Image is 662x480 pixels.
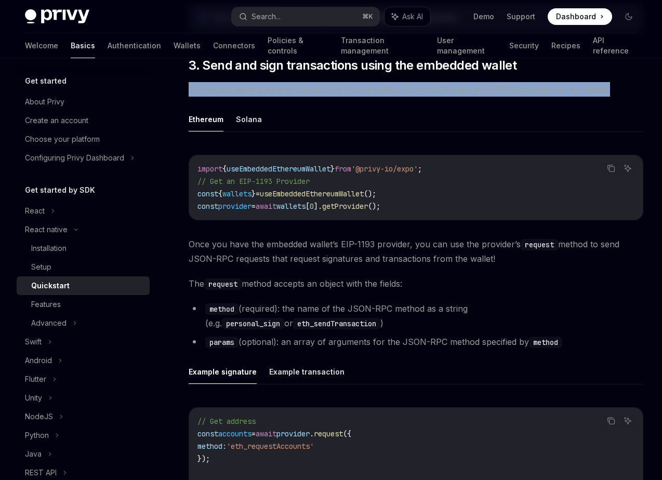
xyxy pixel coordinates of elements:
span: provider [218,202,251,211]
span: useEmbeddedEthereumWallet [227,164,330,174]
button: Example signature [189,359,257,384]
span: // Get address [197,417,256,426]
span: wallets [276,202,306,211]
span: await [256,429,276,438]
span: accounts [218,429,251,438]
div: React native [25,223,68,236]
a: User management [437,33,497,58]
div: Choose your platform [25,133,100,145]
span: { [222,164,227,174]
span: await [256,202,276,211]
a: Transaction management [341,33,425,58]
h5: Get started [25,75,67,87]
a: Security [509,33,539,58]
button: Copy the contents from the code block [604,414,618,428]
span: provider [276,429,310,438]
span: } [330,164,335,174]
code: request [521,239,558,250]
div: REST API [25,466,57,479]
div: Flutter [25,373,46,385]
a: Recipes [551,33,580,58]
button: Search...⌘K [232,7,379,26]
div: Python [25,429,49,442]
code: personal_sign [222,318,284,329]
span: { [218,189,222,198]
a: Basics [71,33,95,58]
span: ({ [343,429,351,438]
button: Toggle dark mode [620,8,637,25]
code: method [529,337,562,348]
a: About Privy [17,92,150,111]
li: (optional): an array of arguments for the JSON-RPC method specified by [189,335,643,349]
a: Choose your platform [17,130,150,149]
span: const [197,189,218,198]
button: Ask AI [385,7,430,26]
code: request [204,278,242,290]
span: = [251,202,256,211]
span: method: [197,442,227,451]
code: method [205,303,239,315]
span: import [197,164,222,174]
a: Authentication [108,33,161,58]
div: Create an account [25,114,88,127]
div: React [25,205,45,217]
a: Dashboard [548,8,612,25]
img: dark logo [25,9,89,24]
a: Setup [17,258,150,276]
span: 0 [310,202,314,211]
span: 'eth_requestAccounts' [227,442,314,451]
span: getProvider [322,202,368,211]
span: = [251,429,256,438]
span: ; [418,164,422,174]
div: Installation [31,242,67,255]
div: Swift [25,336,42,348]
a: Support [507,11,535,22]
a: Features [17,295,150,314]
a: API reference [593,33,637,58]
span: The method accepts an object with the fields: [189,276,643,291]
span: Dashboard [556,11,596,22]
span: const [197,429,218,438]
span: [ [306,202,310,211]
span: from [335,164,351,174]
h5: Get started by SDK [25,184,95,196]
div: Setup [31,261,51,273]
a: Installation [17,239,150,258]
button: Example transaction [269,359,345,384]
a: Wallets [174,33,201,58]
span: = [256,189,260,198]
span: useEmbeddedEthereumWallet [260,189,364,198]
code: params [205,337,239,348]
a: Create an account [17,111,150,130]
span: ⌘ K [362,12,373,21]
span: (); [368,202,380,211]
span: Ask AI [402,11,423,22]
a: Policies & controls [268,33,328,58]
div: Unity [25,392,42,404]
div: Quickstart [31,279,70,292]
div: Configuring Privy Dashboard [25,152,124,164]
span: const [197,202,218,211]
a: Quickstart [17,276,150,295]
span: // Get an EIP-1193 Provider [197,177,310,186]
button: Solana [236,107,262,131]
div: Search... [251,10,281,23]
li: (required): the name of the JSON-RPC method as a string (e.g. or ) [189,301,643,330]
button: Ethereum [189,107,223,131]
div: Features [31,298,61,311]
a: Demo [473,11,494,22]
span: '@privy-io/expo' [351,164,418,174]
div: Java [25,448,42,460]
span: 3. Send and sign transactions using the embedded wallet [189,57,517,74]
a: Welcome [25,33,58,58]
div: NodeJS [25,410,53,423]
span: Once you have the embedded wallet’s EIP-1193 provider, you can use the provider’s method to send ... [189,237,643,266]
button: Copy the contents from the code block [604,162,618,175]
code: eth_sendTransaction [293,318,380,329]
span: . [310,429,314,438]
span: wallets [222,189,251,198]
span: To request signatures and transactions from a wallet, you must first get an EIP1193 provider for ... [189,82,643,97]
button: Ask AI [621,162,634,175]
div: About Privy [25,96,64,108]
span: request [314,429,343,438]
